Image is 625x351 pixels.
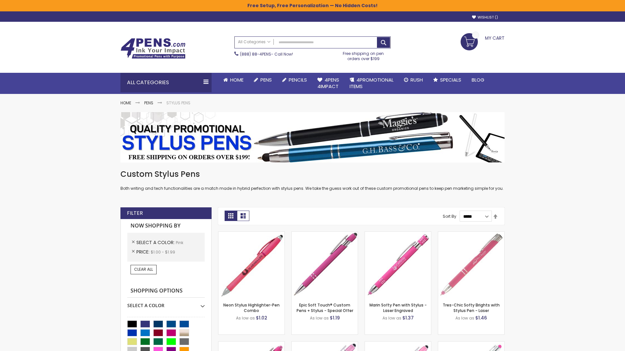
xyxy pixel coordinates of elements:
[344,73,399,94] a: 4PROMOTIONALITEMS
[218,73,249,87] a: Home
[292,231,358,237] a: 4P-MS8B-Pink
[369,302,427,313] a: Marin Softy Pen with Stylus - Laser Engraved
[350,76,394,90] span: 4PROMOTIONAL ITEMS
[365,232,431,298] img: Marin Softy Pen with Stylus - Laser Engraved-Pink
[218,341,285,347] a: Ellipse Softy Brights with Stylus Pen - Laser-Pink
[144,100,153,106] a: Pens
[120,73,212,92] div: All Categories
[438,232,504,298] img: Tres-Chic Softy Brights with Stylus Pen - Laser-Pink
[127,284,205,298] strong: Shopping Options
[127,219,205,233] strong: Now Shopping by
[277,73,312,87] a: Pencils
[120,38,186,59] img: 4Pens Custom Pens and Promotional Products
[438,341,504,347] a: Tres-Chic Softy with Stylus Top Pen - ColorJet-Pink
[428,73,466,87] a: Specials
[475,315,487,321] span: $1.46
[410,76,423,83] span: Rush
[256,315,267,321] span: $1.02
[310,315,329,321] span: As low as
[365,231,431,237] a: Marin Softy Pen with Stylus - Laser Engraved-Pink
[134,266,153,272] span: Clear All
[312,73,344,94] a: 4Pens4impact
[127,210,143,217] strong: Filter
[289,76,307,83] span: Pencils
[240,51,293,57] span: - Call Now!
[382,315,401,321] span: As low as
[240,51,271,57] a: (888) 88-4PENS
[292,341,358,347] a: Ellipse Stylus Pen - LaserMax-Pink
[443,302,500,313] a: Tres-Chic Softy Brights with Stylus Pen - Laser
[120,112,505,162] img: Stylus Pens
[136,239,176,246] span: Select A Color
[260,76,272,83] span: Pens
[127,298,205,309] div: Select A Color
[166,100,190,106] strong: Stylus Pens
[230,76,243,83] span: Home
[120,169,505,191] div: Both writing and tech functionalities are a match made in hybrid perfection with stylus pens. We ...
[136,249,151,255] span: Price
[438,231,504,237] a: Tres-Chic Softy Brights with Stylus Pen - Laser-Pink
[218,232,285,298] img: Neon Stylus Highlighter-Pen Combo-Pink
[292,232,358,298] img: 4P-MS8B-Pink
[317,76,339,90] span: 4Pens 4impact
[151,249,175,255] span: $1.00 - $1.99
[365,341,431,347] a: Ellipse Stylus Pen - ColorJet-Pink
[402,315,414,321] span: $1.37
[472,76,484,83] span: Blog
[336,48,391,61] div: Free shipping on pen orders over $199
[472,15,498,20] a: Wishlist
[455,315,474,321] span: As low as
[399,73,428,87] a: Rush
[120,169,505,179] h1: Custom Stylus Pens
[466,73,490,87] a: Blog
[443,214,456,219] label: Sort By
[223,302,280,313] a: Neon Stylus Highlighter-Pen Combo
[235,37,274,47] a: All Categories
[120,100,131,106] a: Home
[297,302,353,313] a: Epic Soft Touch® Custom Pens + Stylus - Special Offer
[238,39,271,45] span: All Categories
[236,315,255,321] span: As low as
[249,73,277,87] a: Pens
[330,315,340,321] span: $1.19
[131,265,157,274] a: Clear All
[225,211,237,221] strong: Grid
[176,240,183,245] span: Pink
[440,76,461,83] span: Specials
[218,231,285,237] a: Neon Stylus Highlighter-Pen Combo-Pink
